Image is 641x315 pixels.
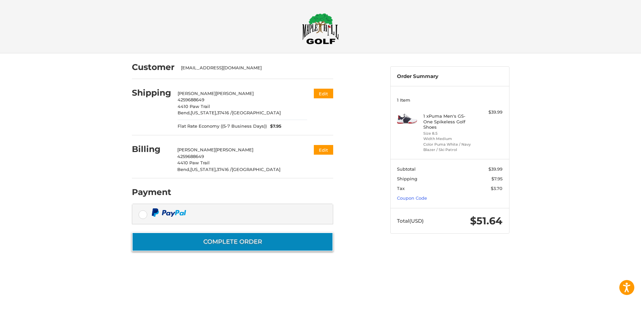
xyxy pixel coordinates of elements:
button: Edit [314,89,333,98]
span: 4410 Paw Trail [177,160,210,165]
span: $7.95 [267,123,281,130]
span: Flat Rate Economy ((5-7 Business Days)) [178,123,267,130]
span: [PERSON_NAME] [178,91,216,96]
span: 4259688649 [177,154,204,159]
span: 4410 Paw Trail [178,104,210,109]
div: $39.99 [476,109,502,116]
li: Color Puma White / Navy Blazer / Ski Patrol [423,142,474,153]
span: Bend, [178,110,191,115]
span: [US_STATE], [191,110,217,115]
iframe: Google Customer Reviews [586,297,641,315]
img: PayPal icon [152,208,186,217]
a: Coupon Code [397,195,427,201]
button: Edit [314,145,333,155]
span: $7.95 [491,176,502,181]
h2: Shipping [132,88,171,98]
span: [PERSON_NAME] [216,91,254,96]
span: [PERSON_NAME] [215,147,253,152]
span: 37416 / [217,167,232,172]
span: $39.99 [488,166,502,172]
span: 37416 / [217,110,232,115]
span: [GEOGRAPHIC_DATA] [232,167,280,172]
h3: Order Summary [397,73,502,80]
div: [EMAIL_ADDRESS][DOMAIN_NAME] [181,65,327,71]
span: [US_STATE], [190,167,217,172]
span: $51.64 [470,215,502,227]
h2: Billing [132,144,171,154]
span: [PERSON_NAME] [177,147,215,152]
h4: 1 x Puma Men's GS-One Spikeless Golf Shoes [423,113,474,130]
li: Width Medium [423,136,474,142]
span: $3.70 [491,186,502,191]
span: Subtotal [397,166,416,172]
h2: Customer [132,62,175,72]
img: Maple Hill Golf [302,13,339,44]
span: Bend, [177,167,190,172]
h2: Payment [132,187,171,197]
span: Shipping [397,176,417,181]
span: 4259688649 [178,97,204,102]
button: Complete order [132,232,333,251]
span: Tax [397,186,405,191]
span: Total (USD) [397,218,424,224]
li: Size 8.5 [423,131,474,136]
span: [GEOGRAPHIC_DATA] [232,110,281,115]
h3: 1 Item [397,97,502,103]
